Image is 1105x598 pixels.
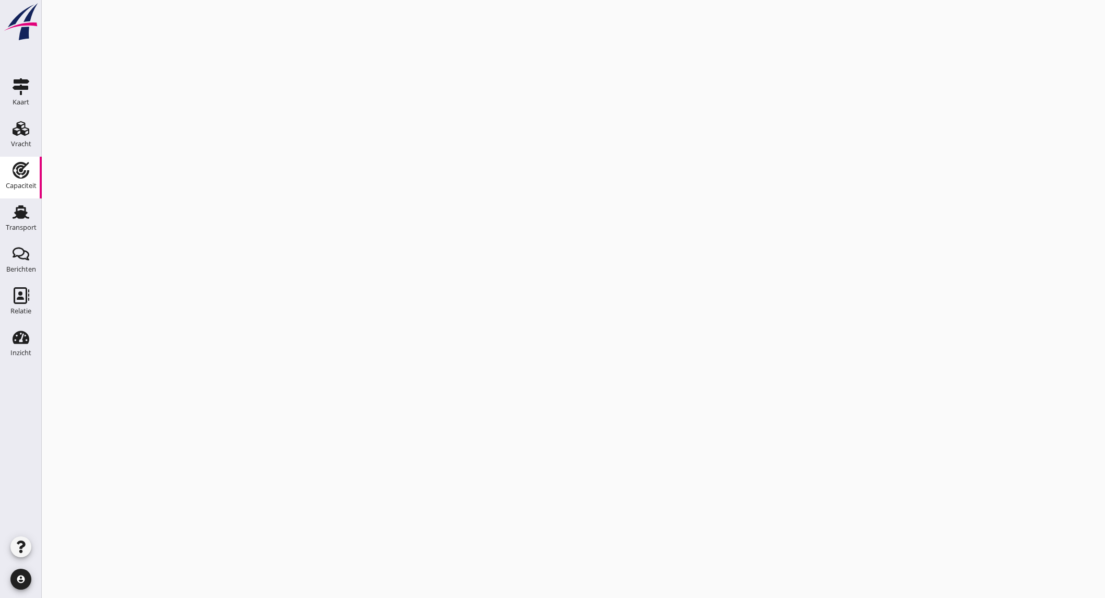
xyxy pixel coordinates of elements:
div: Kaart [13,99,29,105]
div: Capaciteit [6,182,37,189]
div: Relatie [10,308,31,314]
div: Transport [6,224,37,231]
div: Vracht [11,140,31,147]
div: Berichten [6,266,36,273]
img: logo-small.a267ee39.svg [2,3,40,41]
div: Inzicht [10,349,31,356]
i: account_circle [10,569,31,590]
